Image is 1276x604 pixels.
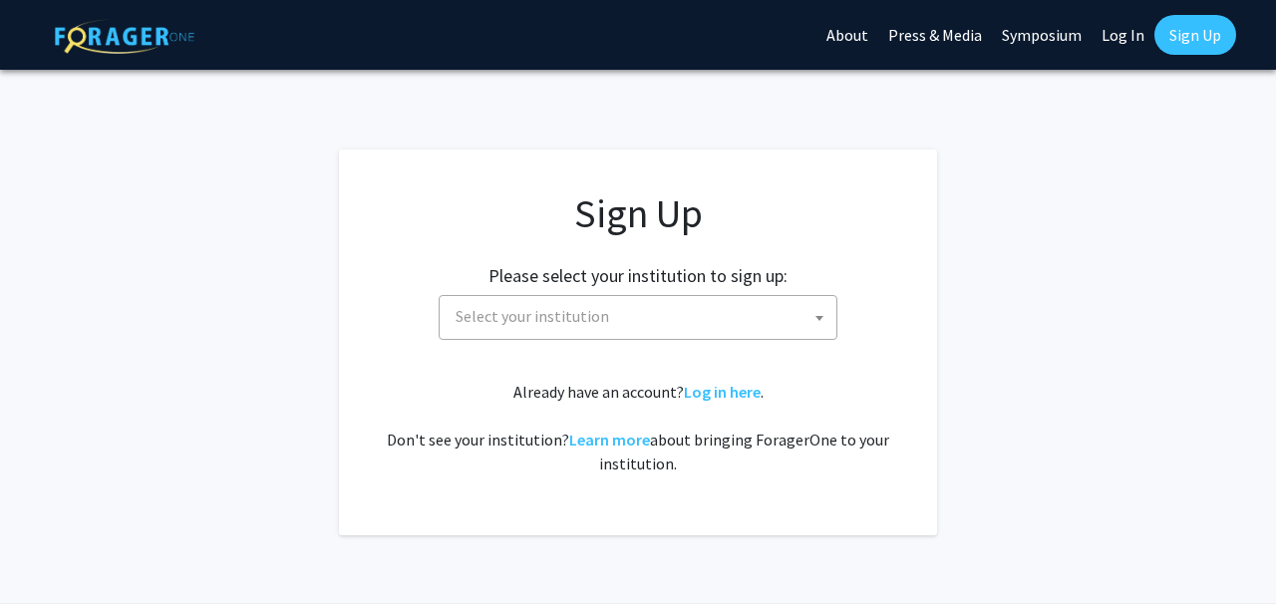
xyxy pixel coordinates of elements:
[439,295,837,340] span: Select your institution
[569,430,650,450] a: Learn more about bringing ForagerOne to your institution
[1154,15,1236,55] a: Sign Up
[379,380,897,475] div: Already have an account? . Don't see your institution? about bringing ForagerOne to your institut...
[684,382,761,402] a: Log in here
[448,296,836,337] span: Select your institution
[456,306,609,326] span: Select your institution
[488,265,788,287] h2: Please select your institution to sign up:
[55,19,194,54] img: ForagerOne Logo
[379,189,897,237] h1: Sign Up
